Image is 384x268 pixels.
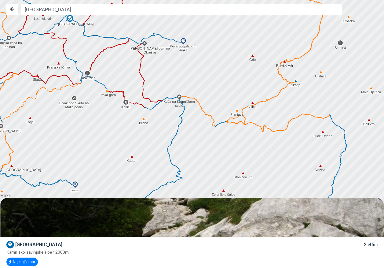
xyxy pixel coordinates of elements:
input: Iskanje... [21,4,342,15]
small: h [367,243,369,247]
small: m [374,243,378,247]
span: 2 45 [364,242,378,248]
button: Nazaj [6,4,18,15]
div: Kamniško-savinjske alpe • 2000m [6,249,378,255]
button: Najkrajša pot [6,258,38,266]
span: [GEOGRAPHIC_DATA] [15,242,62,248]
